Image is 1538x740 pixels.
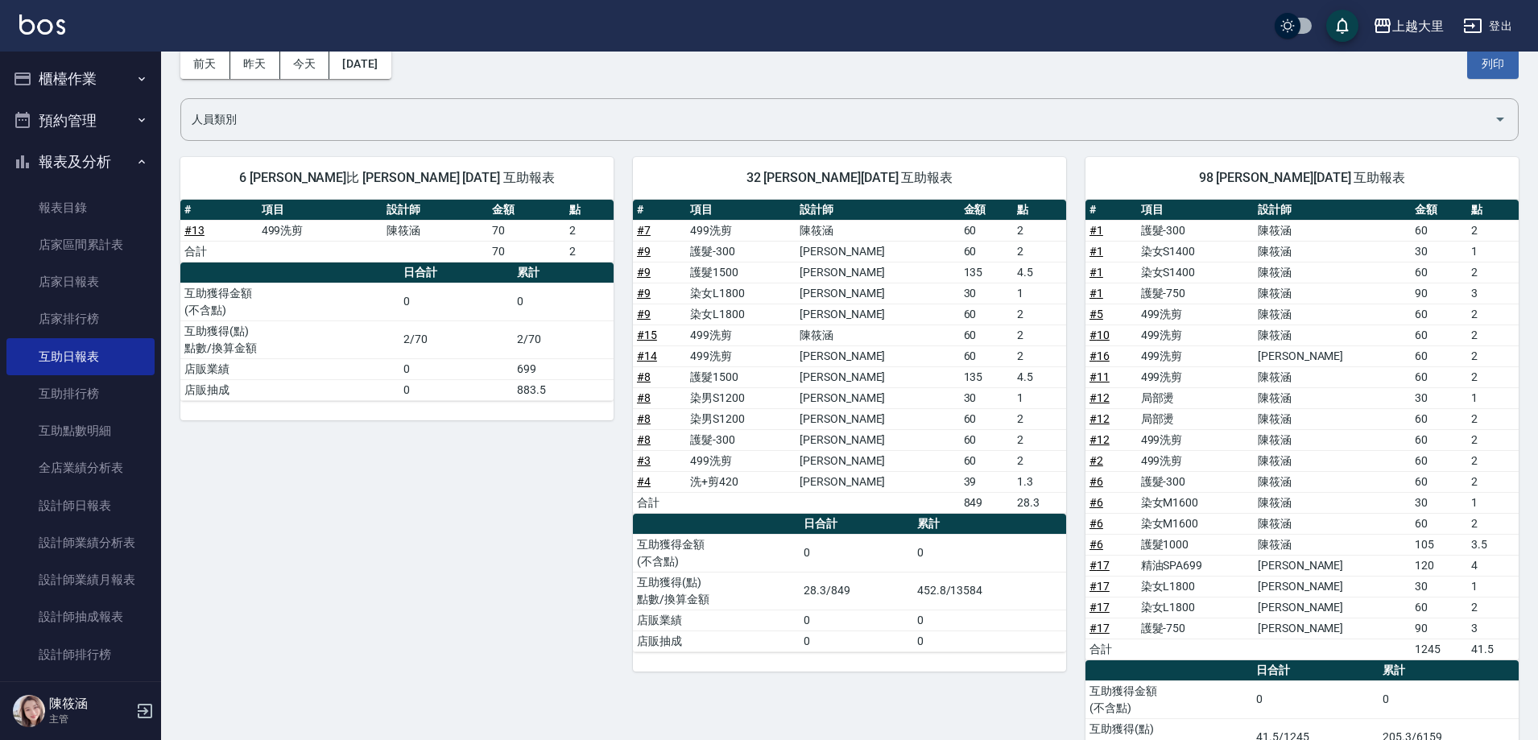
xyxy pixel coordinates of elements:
[1089,308,1103,320] a: #5
[637,266,651,279] a: #9
[1254,555,1411,576] td: [PERSON_NAME]
[513,263,614,283] th: 累計
[1089,580,1110,593] a: #17
[513,320,614,358] td: 2/70
[6,189,155,226] a: 報表目錄
[1411,429,1467,450] td: 60
[960,200,1013,221] th: 金額
[6,375,155,412] a: 互助排行榜
[1411,200,1467,221] th: 金額
[49,712,131,726] p: 主管
[1089,601,1110,614] a: #17
[1467,220,1519,241] td: 2
[1137,304,1254,325] td: 499洗剪
[1105,170,1499,186] span: 98 [PERSON_NAME][DATE] 互助報表
[258,220,383,241] td: 499洗剪
[686,429,796,450] td: 護髮-300
[633,572,800,610] td: 互助獲得(點) 點數/換算金額
[1137,241,1254,262] td: 染女S1400
[1013,471,1066,492] td: 1.3
[1254,387,1411,408] td: 陳筱涵
[1411,304,1467,325] td: 60
[1137,200,1254,221] th: 項目
[1467,304,1519,325] td: 2
[796,283,959,304] td: [PERSON_NAME]
[1467,345,1519,366] td: 2
[1013,492,1066,513] td: 28.3
[1467,534,1519,555] td: 3.5
[49,696,131,712] h5: 陳筱涵
[1411,513,1467,534] td: 60
[1089,266,1103,279] a: #1
[686,408,796,429] td: 染男S1200
[1252,680,1379,718] td: 0
[1254,597,1411,618] td: [PERSON_NAME]
[6,58,155,100] button: 櫃檯作業
[1411,345,1467,366] td: 60
[1089,224,1103,237] a: #1
[1254,304,1411,325] td: 陳筱涵
[1411,555,1467,576] td: 120
[796,200,959,221] th: 設計師
[960,241,1013,262] td: 60
[796,450,959,471] td: [PERSON_NAME]
[1089,622,1110,635] a: #17
[565,241,614,262] td: 2
[180,283,399,320] td: 互助獲得金額 (不含點)
[180,263,614,401] table: a dense table
[1089,391,1110,404] a: #12
[1254,241,1411,262] td: 陳筱涵
[180,49,230,79] button: 前天
[1467,597,1519,618] td: 2
[796,325,959,345] td: 陳筱涵
[960,325,1013,345] td: 60
[1467,429,1519,450] td: 2
[796,241,959,262] td: [PERSON_NAME]
[19,14,65,35] img: Logo
[1089,496,1103,509] a: #6
[1467,366,1519,387] td: 2
[1137,283,1254,304] td: 護髮-750
[637,391,651,404] a: #8
[6,226,155,263] a: 店家區間累計表
[1379,680,1519,718] td: 0
[796,429,959,450] td: [PERSON_NAME]
[488,220,565,241] td: 70
[399,283,513,320] td: 0
[913,610,1066,630] td: 0
[686,387,796,408] td: 染男S1200
[633,534,800,572] td: 互助獲得金額 (不含點)
[796,387,959,408] td: [PERSON_NAME]
[1467,555,1519,576] td: 4
[1254,618,1411,639] td: [PERSON_NAME]
[637,224,651,237] a: #7
[637,245,651,258] a: #9
[1013,304,1066,325] td: 2
[1089,559,1110,572] a: #17
[565,220,614,241] td: 2
[1085,680,1252,718] td: 互助獲得金額 (不含點)
[686,345,796,366] td: 499洗剪
[637,454,651,467] a: #3
[1411,283,1467,304] td: 90
[488,200,565,221] th: 金額
[382,220,488,241] td: 陳筱涵
[1089,454,1103,467] a: #2
[960,262,1013,283] td: 135
[6,100,155,142] button: 預約管理
[1467,49,1519,79] button: 列印
[1089,287,1103,300] a: #1
[1467,283,1519,304] td: 3
[180,379,399,400] td: 店販抽成
[1013,408,1066,429] td: 2
[1137,471,1254,492] td: 護髮-300
[800,630,913,651] td: 0
[1137,618,1254,639] td: 護髮-750
[1467,200,1519,221] th: 點
[1137,345,1254,366] td: 499洗剪
[686,471,796,492] td: 洗+剪420
[1411,450,1467,471] td: 60
[1411,576,1467,597] td: 30
[960,408,1013,429] td: 60
[686,304,796,325] td: 染女L1800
